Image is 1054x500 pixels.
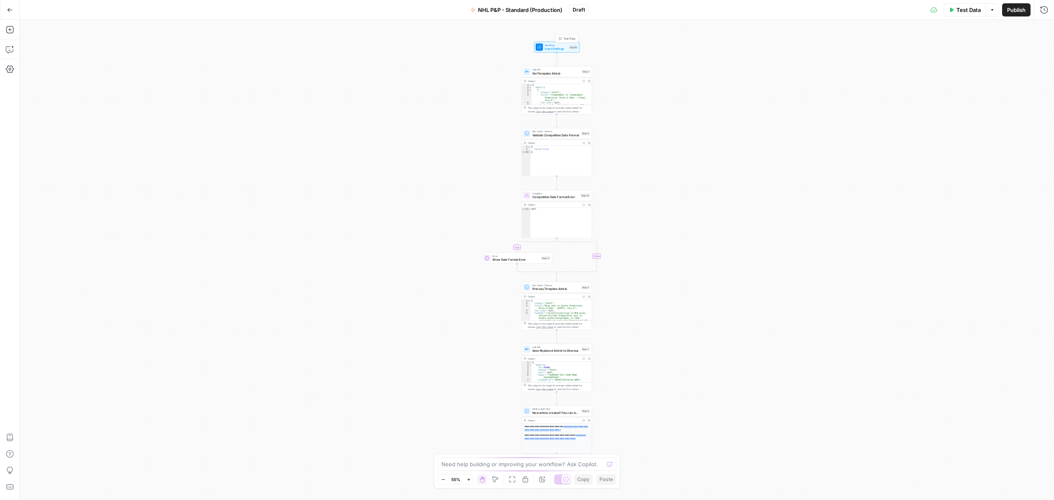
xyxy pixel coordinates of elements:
span: Call API [532,68,580,72]
div: Output [528,357,580,360]
g: Edge from step_7 to step_8 [556,392,557,405]
div: 2 [522,302,530,304]
div: Run Code · PythonValidate Competition Date FormatStep 9Output{ "valid":true} [522,128,592,176]
span: Toggle code folding, rows 2 through 9 [529,86,531,89]
div: 3 [522,89,532,91]
span: Paste [599,476,613,483]
div: Output [528,203,580,207]
span: Toggle code folding, rows 1 through 6 [528,299,530,302]
span: Copy the output [536,110,553,113]
span: Toggle code folding, rows 1 through 16 [529,362,531,364]
span: Competition Date Format Error [532,195,579,199]
span: Copy [577,476,590,483]
span: Test Step [563,37,575,41]
span: Error [492,254,539,258]
g: Edge from step_9 to step_10 [556,176,557,189]
div: Inputs [569,45,577,49]
div: Run Code · PythonProcess Template ArticleStep 5Output{ "status":"draft", "title":"Blue Jays vs Gi... [522,282,592,330]
g: Edge from step_1 to step_9 [556,114,557,128]
div: 2 [522,364,532,367]
div: 1 [522,208,530,210]
g: Edge from start to step_1 [556,53,557,66]
div: 1 [522,299,530,302]
div: Step 7 [581,347,590,351]
div: 3 [522,367,532,369]
div: WorkflowInput SettingsInputsTest Step [522,42,592,53]
div: 1 [522,146,530,148]
g: Edge from step_10-conditional-end to step_5 [556,273,557,281]
div: 8 [522,381,532,384]
div: 1 [522,362,532,364]
span: NHL P&P - Standard (Production) [478,6,562,14]
span: New article created! You can view it here: https://[DOMAIN_NAME]/admin/content/article/{{ [URL][D... [532,410,580,415]
div: Step 8 [581,409,590,413]
span: Input Settings [545,47,567,51]
span: Run Code · Python [532,130,580,133]
button: Test Step [557,36,577,42]
span: Call API [532,345,580,349]
span: Write Liquid Text [532,407,580,411]
span: Get Template Article [532,71,580,75]
button: Publish [1002,3,1031,16]
g: Edge from step_5 to step_7 [556,330,557,343]
div: 3 [522,304,530,309]
div: ConditionCompetition Date Format ErrorStep 10Outputnull [522,190,592,238]
button: Paste [596,474,616,485]
div: 3 [522,151,530,153]
div: 2 [522,86,532,89]
span: Condition [532,192,579,195]
button: NHL P&P - Standard (Production) [466,3,567,16]
div: ErrorShow Date Format ErrorStep 11 [482,253,552,264]
button: Copy [574,474,593,485]
button: Test Data [944,3,986,16]
span: Process Template Article [532,287,580,291]
div: Output [528,295,580,299]
div: This output is too large & has been abbreviated for review. to view the full content. [528,106,590,113]
div: 4 [522,91,532,94]
div: Step 11 [541,256,550,260]
span: Test Data [956,6,981,14]
span: Copy the output [536,326,553,329]
span: Toggle code folding, rows 2 through 15 [529,364,531,367]
div: This output is too large & has been abbreviated for review. to view the full content. [528,322,590,329]
g: Edge from step_11 to step_10-conditional-end [517,264,557,274]
div: Output [528,418,580,422]
div: Step 1 [582,70,590,74]
div: This output is too large & has been abbreviated for review. to view the full content. [528,383,590,391]
div: Step 5 [581,285,590,290]
div: Call APISave Replaced Article to DirectusStep 7Output{ "data":{ "id":42469, "status":"draft", "so... [522,343,592,392]
span: Publish [1007,6,1026,14]
div: 7 [522,379,532,381]
div: Output [528,141,580,145]
div: Step 10 [581,193,590,197]
div: 6 [522,374,532,379]
div: Write Liquid TextNew article created! You can view it here: https://[DOMAIN_NAME]/admin/content/a... [522,406,592,454]
div: 5 [522,371,532,374]
span: Run Code · Python [532,283,580,287]
div: 7 [522,104,532,359]
g: Edge from step_10 to step_10-conditional-end [557,238,597,274]
span: Toggle code folding, rows 3 through 8 [529,89,531,91]
div: 1 [522,84,532,86]
span: Draft [573,6,585,14]
div: Step 9 [581,131,590,136]
span: Copy the output [536,388,553,390]
span: Validate Competition Date Format [532,133,580,138]
div: 4 [522,310,530,312]
span: Save Replaced Article to Directus [532,348,580,353]
div: Output [528,79,580,83]
span: Toggle code folding, rows 1 through 3 [528,146,530,148]
div: 5 [522,94,532,101]
span: Show Date Format Error [492,257,539,262]
span: Workflow [545,43,567,47]
div: 6 [522,101,532,104]
span: 55% [451,476,460,483]
span: Toggle code folding, rows 1 through 10 [529,84,531,86]
g: Edge from step_10 to step_11 [516,238,557,252]
div: Call APIGet Template ArticleStep 1Output{ "data":[ { "status":"draft", "title":"[teamname1] vs [t... [522,66,592,114]
div: 4 [522,369,532,371]
div: 2 [522,148,530,151]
